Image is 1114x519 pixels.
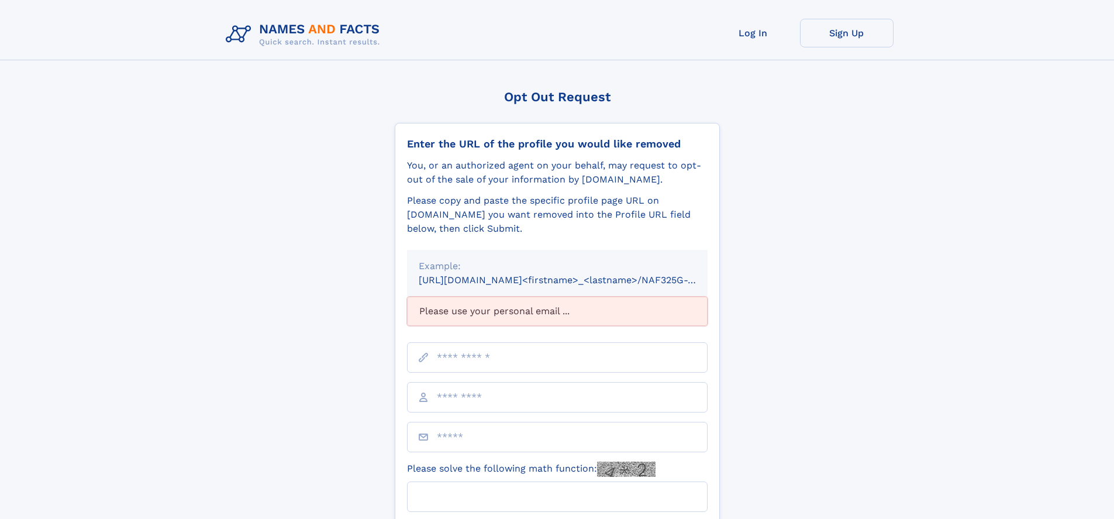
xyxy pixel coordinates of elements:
img: Logo Names and Facts [221,19,389,50]
div: Please use your personal email ... [407,297,708,326]
div: Enter the URL of the profile you would like removed [407,138,708,150]
a: Sign Up [800,19,894,47]
a: Log In [706,19,800,47]
small: [URL][DOMAIN_NAME]<firstname>_<lastname>/NAF325G-xxxxxxxx [419,274,730,286]
div: You, or an authorized agent on your behalf, may request to opt-out of the sale of your informatio... [407,159,708,187]
div: Please copy and paste the specific profile page URL on [DOMAIN_NAME] you want removed into the Pr... [407,194,708,236]
label: Please solve the following math function: [407,462,656,477]
div: Example: [419,259,696,273]
div: Opt Out Request [395,90,720,104]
